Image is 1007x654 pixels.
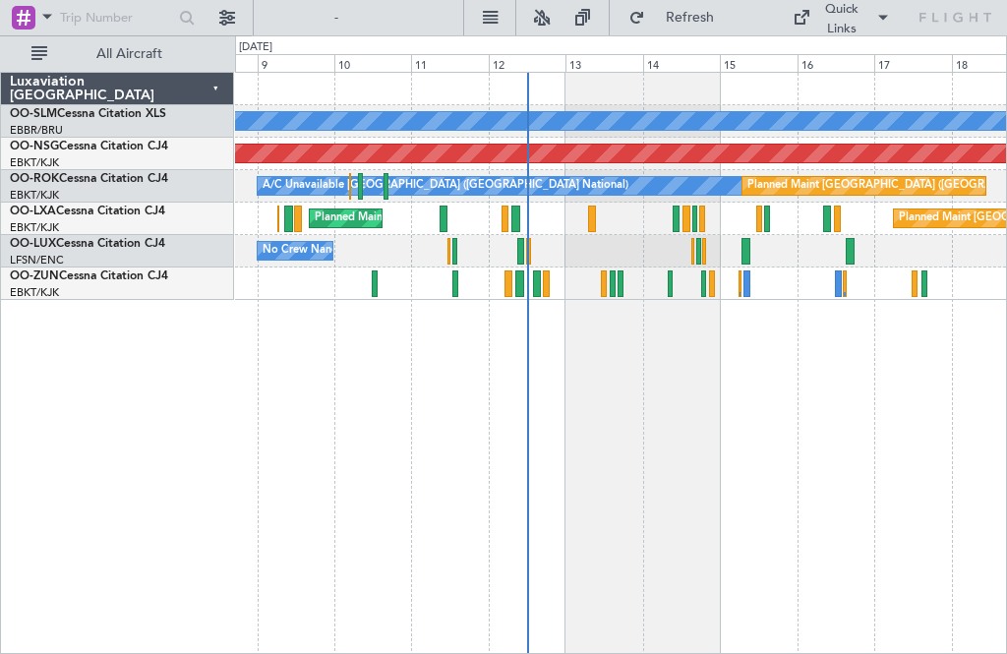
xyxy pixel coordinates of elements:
[10,108,166,120] a: OO-SLMCessna Citation XLS
[10,285,59,300] a: EBKT/KJK
[720,54,797,72] div: 15
[10,238,165,250] a: OO-LUXCessna Citation CJ4
[10,270,168,282] a: OO-ZUNCessna Citation CJ4
[10,270,59,282] span: OO-ZUN
[620,2,738,33] button: Refresh
[798,54,874,72] div: 16
[643,54,720,72] div: 14
[10,173,168,185] a: OO-ROKCessna Citation CJ4
[51,47,207,61] span: All Aircraft
[10,173,59,185] span: OO-ROK
[239,39,272,56] div: [DATE]
[258,54,334,72] div: 9
[565,54,642,72] div: 13
[10,108,57,120] span: OO-SLM
[10,220,59,235] a: EBKT/KJK
[60,3,173,32] input: Trip Number
[263,171,628,201] div: A/C Unavailable [GEOGRAPHIC_DATA] ([GEOGRAPHIC_DATA] National)
[10,155,59,170] a: EBKT/KJK
[10,206,165,217] a: OO-LXACessna Citation CJ4
[315,204,671,233] div: Planned Maint [GEOGRAPHIC_DATA] ([GEOGRAPHIC_DATA] National)
[10,123,63,138] a: EBBR/BRU
[411,54,488,72] div: 11
[489,54,565,72] div: 12
[334,54,411,72] div: 10
[10,141,168,152] a: OO-NSGCessna Citation CJ4
[10,238,56,250] span: OO-LUX
[874,54,951,72] div: 17
[10,206,56,217] span: OO-LXA
[22,38,213,70] button: All Aircraft
[10,253,64,268] a: LFSN/ENC
[10,141,59,152] span: OO-NSG
[10,188,59,203] a: EBKT/KJK
[649,11,732,25] span: Refresh
[783,2,901,33] button: Quick Links
[263,236,380,266] div: No Crew Nancy (Essey)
